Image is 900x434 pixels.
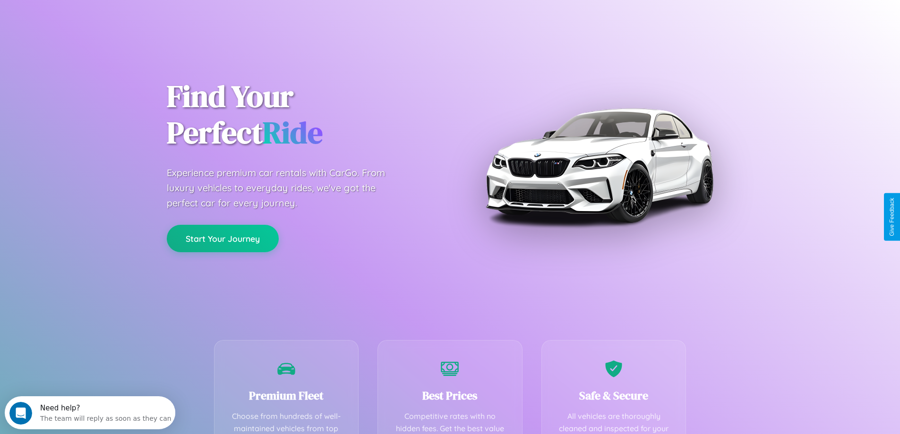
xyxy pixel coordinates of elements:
span: Ride [263,112,323,153]
button: Start Your Journey [167,225,279,252]
div: Open Intercom Messenger [4,4,176,30]
div: Need help? [35,8,167,16]
h3: Premium Fleet [229,388,344,403]
iframe: Intercom live chat [9,402,32,425]
h3: Best Prices [392,388,508,403]
div: The team will reply as soon as they can [35,16,167,26]
iframe: Intercom live chat discovery launcher [5,396,175,429]
h3: Safe & Secure [556,388,672,403]
p: Experience premium car rentals with CarGo. From luxury vehicles to everyday rides, we've got the ... [167,165,403,211]
h1: Find Your Perfect [167,78,436,151]
img: Premium BMW car rental vehicle [481,47,717,283]
div: Give Feedback [889,198,895,236]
